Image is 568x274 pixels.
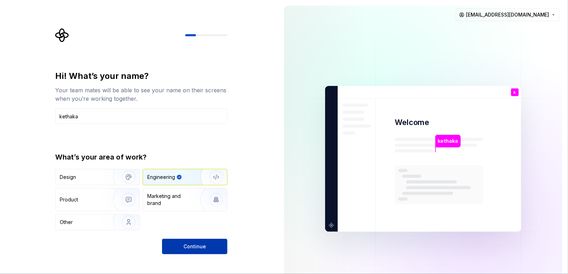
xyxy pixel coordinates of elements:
span: [EMAIL_ADDRESS][DOMAIN_NAME] [466,11,549,18]
div: Other [60,219,73,226]
div: Product [60,196,78,203]
button: Continue [162,239,227,254]
svg: Supernova Logo [55,28,69,42]
p: k [514,91,516,94]
div: What’s your area of work? [55,152,227,162]
div: Your team mates will be able to see your name on their screens when you’re working together. [55,86,227,103]
div: Engineering [147,174,175,181]
div: Marketing and brand [147,193,195,207]
div: Design [60,174,76,181]
p: kethaka [438,137,458,145]
input: Han Solo [55,108,227,124]
div: Hi! What’s your name? [55,70,227,82]
span: Continue [183,243,206,250]
p: Welcome [395,118,429,128]
button: [EMAIL_ADDRESS][DOMAIN_NAME] [456,8,560,21]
